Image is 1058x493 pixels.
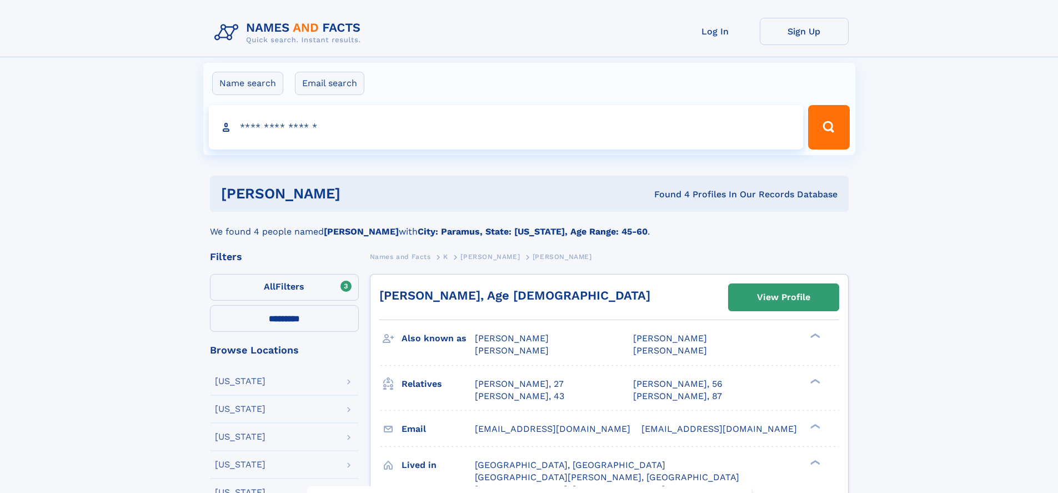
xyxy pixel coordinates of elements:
b: [PERSON_NAME] [324,226,399,237]
a: Sign Up [760,18,849,45]
div: View Profile [757,285,810,310]
h3: Email [402,420,475,439]
button: Search Button [808,105,849,150]
a: [PERSON_NAME], 87 [633,390,722,402]
h3: Also known as [402,329,475,348]
a: [PERSON_NAME] [460,250,520,263]
div: [US_STATE] [215,432,265,441]
b: City: Paramus, State: [US_STATE], Age Range: 45-60 [418,226,648,237]
h1: [PERSON_NAME] [221,187,498,201]
a: Log In [671,18,760,45]
label: Email search [295,72,364,95]
label: Name search [212,72,283,95]
div: Found 4 Profiles In Our Records Database [497,188,838,201]
div: [US_STATE] [215,460,265,469]
img: Logo Names and Facts [210,18,370,48]
span: [PERSON_NAME] [633,345,707,356]
a: [PERSON_NAME], Age [DEMOGRAPHIC_DATA] [379,288,650,302]
span: [PERSON_NAME] [475,345,549,356]
div: ❯ [808,459,821,466]
div: ❯ [808,332,821,340]
a: [PERSON_NAME], 56 [633,378,723,390]
label: Filters [210,274,359,301]
span: [PERSON_NAME] [633,333,707,343]
span: K [443,253,448,261]
span: [PERSON_NAME] [460,253,520,261]
div: ❯ [808,422,821,430]
div: [US_STATE] [215,377,265,386]
a: [PERSON_NAME], 27 [475,378,564,390]
h3: Lived in [402,456,475,475]
a: Names and Facts [370,250,431,263]
a: View Profile [729,284,839,311]
span: [EMAIL_ADDRESS][DOMAIN_NAME] [641,424,797,434]
span: [GEOGRAPHIC_DATA][PERSON_NAME], [GEOGRAPHIC_DATA] [475,472,739,482]
span: [PERSON_NAME] [533,253,592,261]
span: [PERSON_NAME] [475,333,549,343]
span: All [264,281,275,292]
span: [GEOGRAPHIC_DATA], [GEOGRAPHIC_DATA] [475,460,665,470]
h3: Relatives [402,375,475,394]
div: We found 4 people named with . [210,212,849,238]
div: ❯ [808,377,821,385]
div: Browse Locations [210,345,359,355]
input: search input [209,105,804,150]
div: Filters [210,252,359,262]
div: [US_STATE] [215,405,265,414]
a: [PERSON_NAME], 43 [475,390,564,402]
span: [EMAIL_ADDRESS][DOMAIN_NAME] [475,424,630,434]
a: K [443,250,448,263]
